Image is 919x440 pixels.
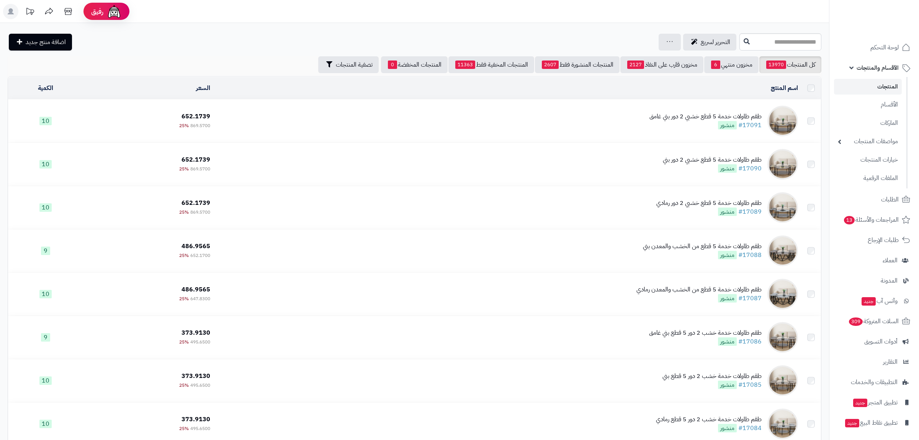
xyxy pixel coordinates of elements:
span: 495.6500 [190,425,210,432]
span: 25% [179,425,189,432]
a: تحديثات المنصة [20,4,39,21]
a: المنتجات [834,79,902,95]
a: الأقسام [834,97,902,113]
img: طقم طاولات خدمة 5 قطع من الخشب والمعدن رمادي [767,279,798,309]
a: #17087 [738,294,762,303]
a: مواصفات المنتجات [834,133,902,150]
span: 486.9565 [182,242,210,251]
span: منشور [718,251,737,259]
span: 652.1739 [182,112,210,121]
span: 652.1700 [190,252,210,259]
img: طقم طاولات خدمة 5 قطع خشبي 2 دور بني غامق [767,106,798,136]
span: التقارير [883,357,898,367]
span: 373.9130 [182,415,210,424]
span: طلبات الإرجاع [868,235,899,245]
a: #17085 [738,380,762,389]
span: 13 [844,216,855,224]
span: 869.5700 [190,165,210,172]
span: 13970 [766,61,786,69]
span: 25% [179,382,189,389]
a: مخزون منتهي6 [704,56,759,73]
a: اضافة منتج جديد [9,34,72,51]
img: ai-face.png [106,4,122,19]
span: التطبيقات والخدمات [851,377,898,388]
span: الطلبات [881,194,899,205]
a: المدونة [834,272,914,290]
span: 0 [388,61,397,69]
span: تطبيق المتجر [852,397,898,408]
span: 10 [39,420,52,428]
div: طقم طاولات خدمة خشب 2 دور 5 قطع رمادي [656,415,762,424]
a: #17089 [738,207,762,216]
a: التقارير [834,353,914,371]
a: #17090 [738,164,762,173]
span: جديد [853,399,867,407]
span: 10 [39,117,52,125]
a: وآتس آبجديد [834,292,914,310]
button: تصفية المنتجات [318,56,379,73]
span: اضافة منتج جديد [26,38,66,47]
div: طقم طاولات خدمة 5 قطع خشبي 2 دور رمادي [656,199,762,208]
span: منشور [718,121,737,129]
a: العملاء [834,251,914,270]
a: اسم المنتج [771,83,798,93]
span: 10 [39,290,52,298]
a: الماركات [834,115,902,131]
span: 25% [179,209,189,216]
span: 652.1739 [182,155,210,164]
a: المنتجات المنشورة فقط2607 [535,56,620,73]
a: مخزون قارب على النفاذ2127 [620,56,703,73]
a: لوحة التحكم [834,38,914,57]
span: 647.8300 [190,295,210,302]
span: 25% [179,339,189,345]
a: طلبات الإرجاع [834,231,914,249]
span: العملاء [883,255,898,266]
span: جديد [845,419,859,427]
span: وآتس آب [861,296,898,306]
span: 652.1739 [182,198,210,208]
img: logo-2.png [867,20,912,36]
div: طقم طاولات خدمة خشب 2 دور 5 قطع بني [662,372,762,381]
a: الطلبات [834,190,914,209]
span: 869.5700 [190,122,210,129]
span: منشور [718,424,737,432]
span: 10 [39,376,52,385]
a: #17086 [738,337,762,346]
a: #17091 [738,121,762,130]
span: 25% [179,165,189,172]
a: السلات المتروكة309 [834,312,914,330]
span: 10 [39,203,52,212]
div: طقم طاولات خدمة 5 قطع خشبي 2 دور بني [663,155,762,164]
span: جديد [862,297,876,306]
span: منشور [718,208,737,216]
a: #17084 [738,424,762,433]
a: المنتجات المخفضة0 [381,56,448,73]
span: 2607 [542,61,559,69]
a: التطبيقات والخدمات [834,373,914,391]
span: السلات المتروكة [848,316,899,327]
span: 25% [179,122,189,129]
a: المراجعات والأسئلة13 [834,211,914,229]
span: 869.5700 [190,209,210,216]
span: 373.9130 [182,328,210,337]
div: طقم طاولات خدمة 5 قطع من الخشب والمعدن رمادي [636,285,762,294]
span: تصفية المنتجات [336,60,373,69]
span: المدونة [881,275,898,286]
div: طقم طاولات خدمة 5 قطع من الخشب والمعدن بني [643,242,762,251]
span: أدوات التسويق [864,336,898,347]
a: تطبيق نقاط البيعجديد [834,414,914,432]
span: لوحة التحكم [870,42,899,53]
span: 25% [179,252,189,259]
img: طقم طاولات خدمة خشب 2 دور 5 قطع بني غامق [767,322,798,353]
div: طقم طاولات خدمة 5 قطع خشبي 2 دور بني غامق [649,112,762,121]
span: 495.6500 [190,382,210,389]
div: طقم طاولات خدمة خشب 2 دور 5 قطع بني غامق [649,329,762,337]
span: 2127 [627,61,644,69]
span: 11363 [455,61,475,69]
a: الكمية [38,83,53,93]
span: 309 [849,317,863,326]
span: منشور [718,337,737,346]
img: طقم طاولات خدمة 5 قطع خشبي 2 دور رمادي [767,192,798,223]
span: 9 [41,333,50,342]
span: تطبيق نقاط البيع [844,417,898,428]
